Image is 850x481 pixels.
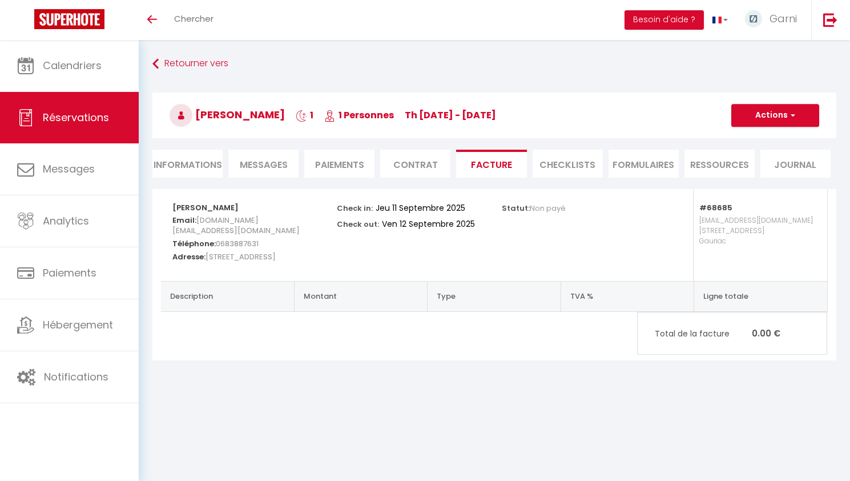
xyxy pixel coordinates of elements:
img: Super Booking [34,9,104,29]
span: Chercher [174,13,213,25]
th: Montant [294,281,427,311]
li: Journal [760,150,831,178]
strong: Téléphone: [172,238,216,249]
span: 1 [296,109,313,122]
span: Total de la facture [655,327,752,340]
p: Statut: [502,201,566,214]
span: Messages [43,162,95,176]
li: FORMULAIRES [609,150,679,178]
span: Hébergement [43,318,113,332]
span: 0683887631 [216,235,259,252]
p: Check in: [337,201,373,214]
strong: #68685 [699,202,732,213]
img: ... [745,10,762,27]
span: Messages [240,158,288,171]
li: Informations [152,150,223,178]
li: Ressources [684,150,755,178]
span: [DOMAIN_NAME][EMAIL_ADDRESS][DOMAIN_NAME] [172,212,300,239]
th: Description [161,281,294,311]
span: Garni [770,11,797,26]
img: logout [823,13,837,27]
span: Analytics [43,214,89,228]
span: 1 Personnes [324,109,394,122]
strong: Email: [172,215,196,226]
p: 0.00 € [638,321,827,346]
a: Retourner vers [152,54,836,74]
p: Check out: [337,217,379,230]
span: Paiements [43,266,96,280]
strong: [PERSON_NAME] [172,202,239,213]
button: Besoin d'aide ? [625,10,704,30]
th: TVA % [561,281,694,311]
li: CHECKLISTS [533,150,603,178]
li: Paiements [304,150,374,178]
span: Réservations [43,110,109,125]
span: [STREET_ADDRESS] [206,248,276,265]
p: [EMAIL_ADDRESS][DOMAIN_NAME] [STREET_ADDRESS] Gauriac [699,213,816,270]
button: Actions [731,104,819,127]
span: Notifications [44,370,108,384]
span: [PERSON_NAME] [170,107,285,122]
th: Type [428,281,561,311]
li: Facture [456,150,526,178]
li: Contrat [380,150,450,178]
span: Calendriers [43,58,102,73]
strong: Adresse: [172,251,206,262]
span: Th [DATE] - [DATE] [405,109,496,122]
th: Ligne totale [694,281,827,311]
span: Non payé [530,203,566,214]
